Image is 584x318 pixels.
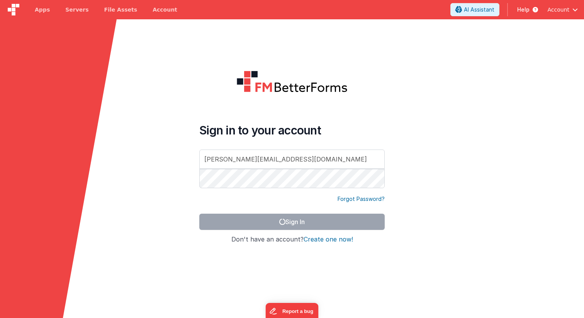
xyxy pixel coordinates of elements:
[517,6,530,14] span: Help
[199,150,385,169] input: Email Address
[547,6,569,14] span: Account
[450,3,499,16] button: AI Assistant
[35,6,50,14] span: Apps
[199,236,385,243] h4: Don't have an account?
[104,6,138,14] span: File Assets
[547,6,578,14] button: Account
[199,123,385,137] h4: Sign in to your account
[464,6,494,14] span: AI Assistant
[304,236,353,243] button: Create one now!
[199,214,385,230] button: Sign In
[338,195,385,203] a: Forgot Password?
[65,6,88,14] span: Servers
